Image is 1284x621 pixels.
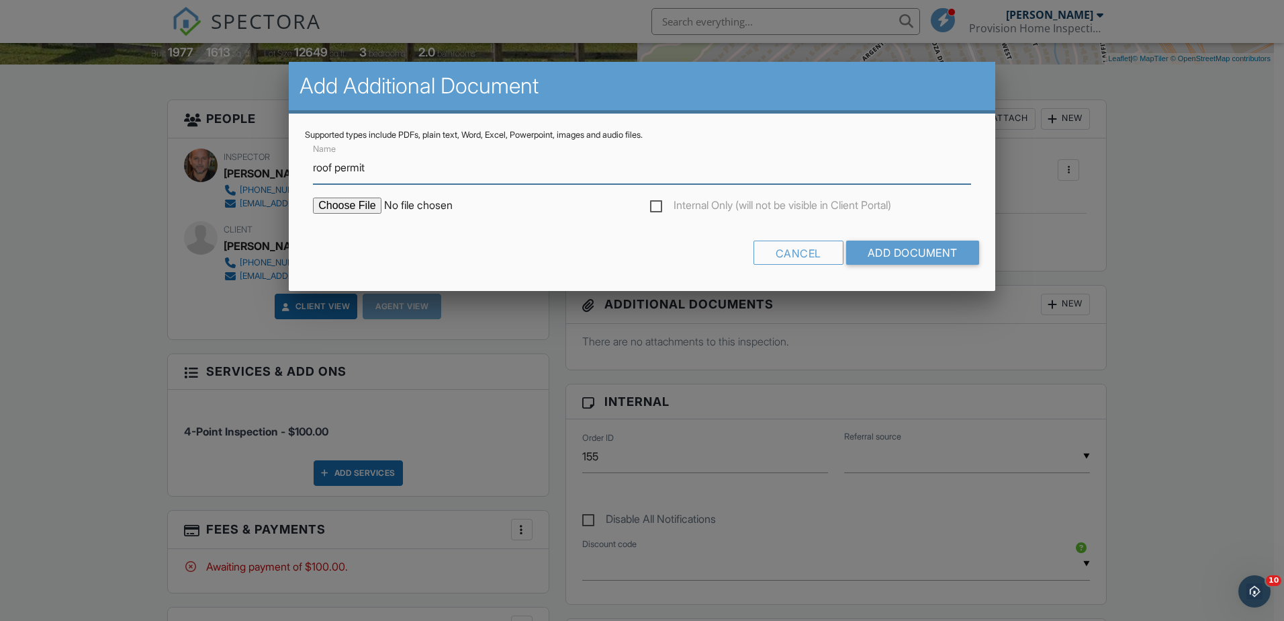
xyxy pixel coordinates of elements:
[305,130,979,140] div: Supported types include PDFs, plain text, Word, Excel, Powerpoint, images and audio files.
[650,199,891,216] label: Internal Only (will not be visible in Client Portal)
[1266,575,1281,586] span: 10
[846,241,979,265] input: Add Document
[300,73,984,99] h2: Add Additional Document
[753,241,843,265] div: Cancel
[1238,575,1271,608] iframe: Intercom live chat
[313,143,336,155] label: Name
